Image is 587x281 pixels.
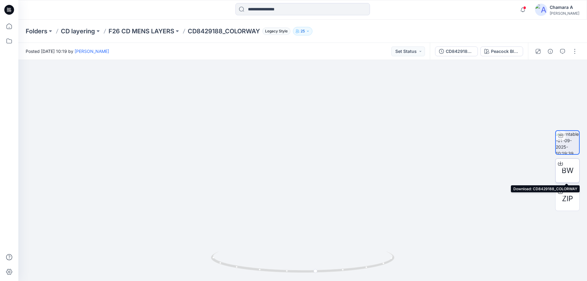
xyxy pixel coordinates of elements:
span: ZIP [562,193,573,204]
div: CD8429188_COLORWAY [446,48,474,55]
p: 25 [301,28,305,35]
button: CD8429188_COLORWAY [435,46,478,56]
button: Peacock Blue- 025444 [480,46,523,56]
button: Details [545,46,555,56]
div: Peacock Blue- 025444 [491,48,519,55]
button: Legacy Style [260,27,290,35]
button: 25 [293,27,312,35]
a: [PERSON_NAME] [75,49,109,54]
span: Legacy Style [262,28,290,35]
a: F26 CD MENS LAYERS [109,27,174,35]
img: turntable-01-09-2025-10:19:39 [556,131,579,154]
span: BW [562,165,574,176]
div: [PERSON_NAME] [550,11,579,16]
a: CD layering [61,27,95,35]
div: Chamara A [550,4,579,11]
a: Folders [26,27,47,35]
p: CD8429188_COLORWAY [188,27,260,35]
img: avatar [535,4,547,16]
span: Posted [DATE] 10:19 by [26,48,109,54]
